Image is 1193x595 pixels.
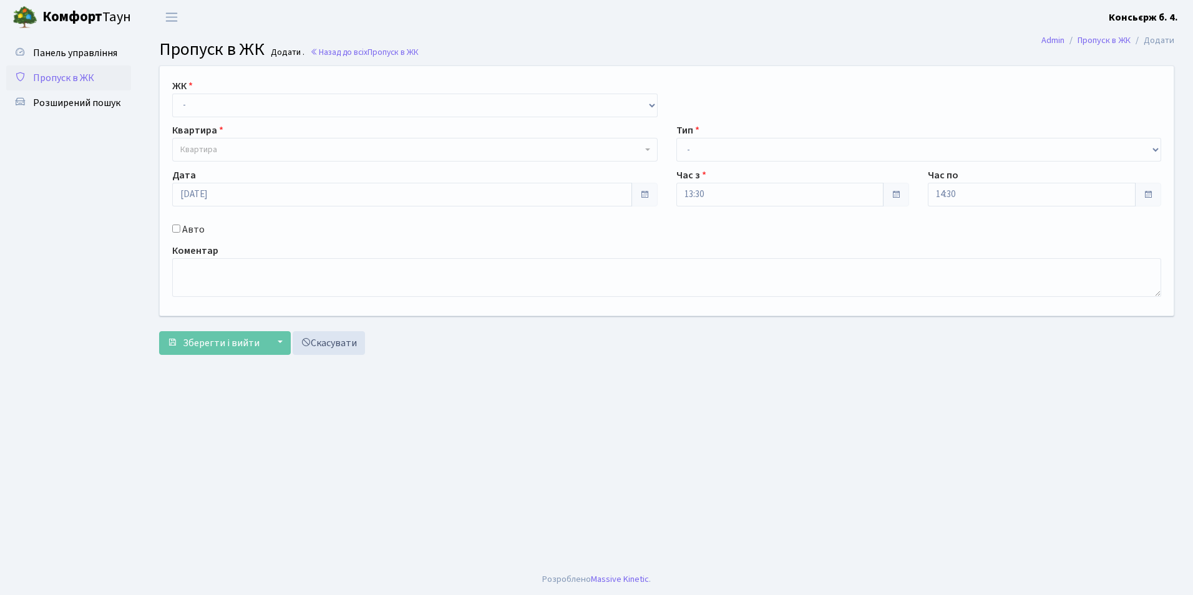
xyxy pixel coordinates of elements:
nav: breadcrumb [1023,27,1193,54]
span: Пропуск в ЖК [368,46,419,58]
label: ЖК [172,79,193,94]
span: Розширений пошук [33,96,120,110]
a: Скасувати [293,331,365,355]
a: Пропуск в ЖК [6,65,131,90]
label: Дата [172,168,196,183]
span: Таун [42,7,131,28]
li: Додати [1131,34,1174,47]
span: Пропуск в ЖК [33,71,94,85]
button: Зберегти і вийти [159,331,268,355]
label: Тип [676,123,699,138]
span: Панель управління [33,46,117,60]
label: Час з [676,168,706,183]
img: logo.png [12,5,37,30]
label: Час по [928,168,958,183]
a: Консьєрж б. 4. [1109,10,1178,25]
button: Переключити навігацію [156,7,187,27]
label: Коментар [172,243,218,258]
a: Назад до всіхПропуск в ЖК [310,46,419,58]
a: Admin [1041,34,1064,47]
a: Massive Kinetic [591,573,649,586]
small: Додати . [268,47,304,58]
span: Зберегти і вийти [183,336,260,350]
div: Розроблено . [542,573,651,586]
a: Панель управління [6,41,131,65]
span: Пропуск в ЖК [159,37,265,62]
a: Пропуск в ЖК [1078,34,1131,47]
b: Консьєрж б. 4. [1109,11,1178,24]
a: Розширений пошук [6,90,131,115]
b: Комфорт [42,7,102,27]
label: Авто [182,222,205,237]
label: Квартира [172,123,223,138]
span: Квартира [180,143,217,156]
